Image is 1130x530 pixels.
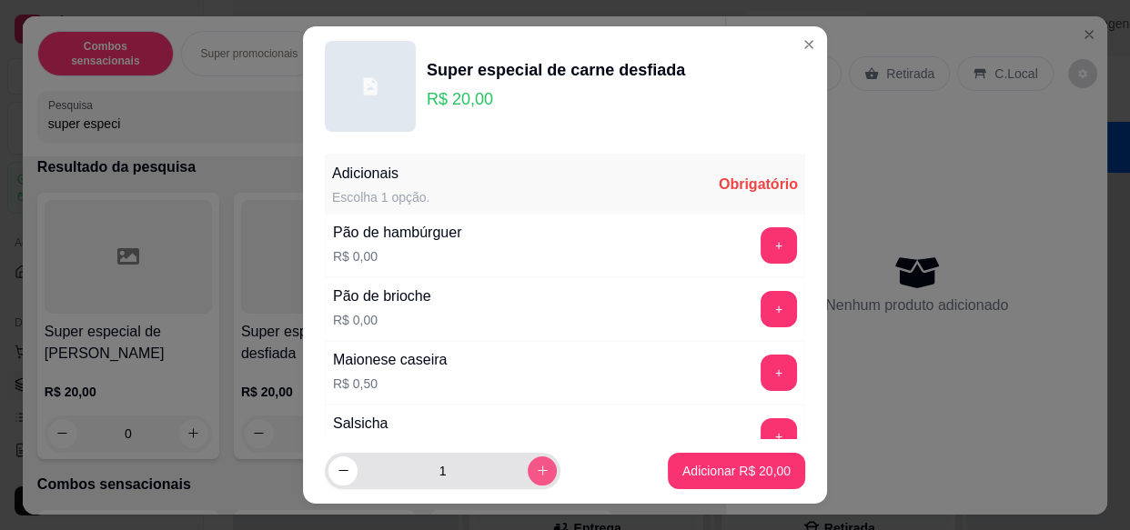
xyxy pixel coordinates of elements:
[333,349,447,371] div: Maionese caseira
[528,456,557,485] button: increase-product-quantity
[719,174,798,195] div: Obrigatório
[333,247,461,265] p: R$ 0,00
[333,222,461,244] div: Pão de hambúrguer
[333,311,431,329] p: R$ 0,00
[333,285,431,307] div: Pão de brioche
[761,355,797,391] button: add
[761,227,797,264] button: add
[427,86,685,112] p: R$ 20,00
[333,375,447,393] p: R$ 0,50
[332,163,429,185] div: Adicionais
[761,291,797,327] button: add
[328,456,358,485] button: decrease-product-quantity
[761,418,797,455] button: add
[333,413,388,435] div: Salsicha
[427,57,685,83] div: Super especial de carne desfiada
[682,462,791,480] p: Adicionar R$ 20,00
[668,453,805,489] button: Adicionar R$ 20,00
[794,30,823,59] button: Close
[332,188,429,206] div: Escolha 1 opção.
